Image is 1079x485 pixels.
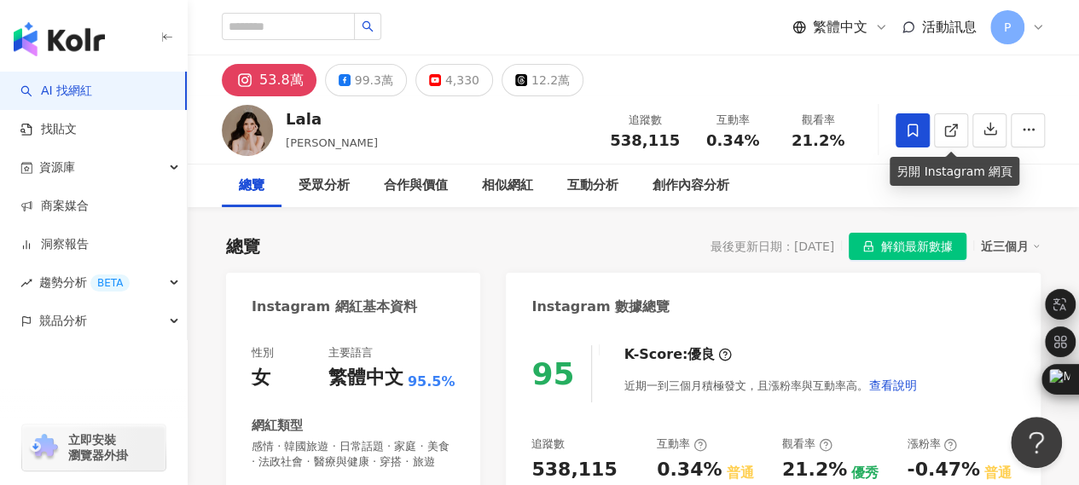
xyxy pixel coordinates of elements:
[90,274,130,292] div: BETA
[782,457,847,483] div: 21.2%
[610,131,680,149] span: 538,115
[813,18,867,37] span: 繁體中文
[362,20,374,32] span: search
[22,424,165,471] a: chrome extension立即安裝 瀏覽器外掛
[531,68,570,92] div: 12.2萬
[482,176,533,196] div: 相似網紅
[252,345,274,361] div: 性別
[922,19,977,35] span: 活動訊息
[531,436,565,452] div: 追蹤數
[531,297,670,316] div: Instagram 數據總覽
[355,68,393,92] div: 99.3萬
[653,176,729,196] div: 創作內容分析
[687,345,715,364] div: 優良
[20,236,89,253] a: 洞察報告
[20,277,32,289] span: rise
[39,263,130,302] span: 趨勢分析
[239,176,264,196] div: 總覽
[226,234,260,258] div: 總覽
[20,198,89,215] a: 商案媒合
[657,436,707,452] div: 互動率
[325,64,407,96] button: 99.3萬
[782,436,832,452] div: 觀看率
[610,112,680,129] div: 追蹤數
[624,345,732,364] div: K-Score :
[252,439,455,470] span: 感情 · 韓國旅遊 · 日常話題 · 家庭 · 美食 · 法政社會 · 醫療與健康 · 穿搭 · 旅遊
[984,464,1012,482] div: 普通
[862,240,874,252] span: lock
[706,132,759,149] span: 0.34%
[907,436,957,452] div: 漲粉率
[868,378,916,392] span: 查看說明
[502,64,583,96] button: 12.2萬
[786,112,850,129] div: 觀看率
[299,176,350,196] div: 受眾分析
[328,345,373,361] div: 主要語言
[624,368,917,402] div: 近期一到三個月積極發文，且漲粉率與互動率高。
[1011,417,1062,468] iframe: Help Scout Beacon - Open
[384,176,448,196] div: 合作與價值
[700,112,765,129] div: 互動率
[286,136,378,149] span: [PERSON_NAME]
[252,365,270,391] div: 女
[981,235,1041,257] div: 近三個月
[408,372,455,391] span: 95.5%
[20,121,77,138] a: 找貼文
[907,457,979,483] div: -0.47%
[20,83,92,100] a: searchAI 找網紅
[27,434,61,461] img: chrome extension
[286,108,378,130] div: Lala
[39,302,87,340] span: 競品分析
[792,132,844,149] span: 21.2%
[14,22,105,56] img: logo
[222,64,316,96] button: 53.8萬
[415,64,493,96] button: 4,330
[851,464,879,482] div: 優秀
[711,240,834,253] div: 最後更新日期：[DATE]
[867,368,917,402] button: 查看說明
[68,432,128,463] span: 立即安裝 瀏覽器外掛
[328,365,403,391] div: 繁體中文
[531,457,617,483] div: 538,115
[726,464,753,482] div: 普通
[252,297,417,316] div: Instagram 網紅基本資料
[39,148,75,187] span: 資源庫
[445,68,479,92] div: 4,330
[881,234,953,261] span: 解鎖最新數據
[1004,18,1011,37] span: P
[567,176,618,196] div: 互動分析
[849,233,966,260] button: 解鎖最新數據
[531,356,574,391] div: 95
[259,68,304,92] div: 53.8萬
[252,417,303,435] div: 網紅類型
[222,105,273,156] img: KOL Avatar
[657,457,722,483] div: 0.34%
